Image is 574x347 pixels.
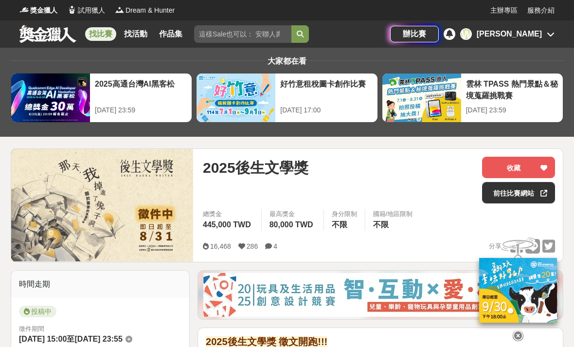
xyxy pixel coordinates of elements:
a: 主辦專區 [490,5,518,16]
div: [DATE] 17:00 [280,105,372,115]
span: 4 [273,242,277,250]
span: 試用獵人 [78,5,105,16]
div: 身分限制 [332,209,357,219]
div: 國籍/地區限制 [373,209,413,219]
div: 時間走期 [11,271,189,298]
a: Logo試用獵人 [67,5,105,16]
span: 不限 [373,220,389,229]
a: 作品集 [155,27,186,41]
img: d4b53da7-80d9-4dd2-ac75-b85943ec9b32.jpg [203,273,557,317]
span: 286 [247,242,258,250]
span: 80,000 TWD [269,220,313,229]
span: 投稿中 [19,306,56,317]
span: [DATE] 23:55 [74,335,122,343]
input: 這樣Sale也可以： 安聯人壽創意銷售法募集 [194,25,291,43]
span: 至 [67,335,74,343]
div: [DATE] 23:59 [95,105,187,115]
button: 收藏 [482,157,555,178]
img: Logo [67,5,77,15]
span: 獎金獵人 [30,5,57,16]
img: Logo [19,5,29,15]
div: 雲林 TPASS 熱門景點＆秘境蒐羅挑戰賽 [466,78,558,100]
div: W [460,28,472,40]
strong: 2025後生文學獎 徵文開跑!!! [206,336,327,347]
a: 找活動 [120,27,151,41]
span: Dream & Hunter [126,5,175,16]
span: 2025後生文學獎 [203,157,308,179]
span: 徵件期間 [19,325,44,332]
a: 好竹意租稅圖卡創作比賽[DATE] 17:00 [196,73,377,123]
span: 16,468 [210,242,231,250]
a: 雲林 TPASS 熱門景點＆秘境蒐羅挑戰賽[DATE] 23:59 [382,73,563,123]
span: 大家都在看 [265,57,309,65]
img: c171a689-fb2c-43c6-a33c-e56b1f4b2190.jpg [479,258,557,323]
a: 2025高通台灣AI黑客松[DATE] 23:59 [11,73,192,123]
a: 服務介紹 [527,5,555,16]
div: [DATE] 23:59 [466,105,558,115]
span: [DATE] 15:00 [19,335,67,343]
div: 好竹意租稅圖卡創作比賽 [280,78,372,100]
span: 不限 [332,220,347,229]
a: 辦比賽 [390,26,439,42]
span: 總獎金 [203,209,253,219]
div: [PERSON_NAME] [477,28,542,40]
div: 2025高通台灣AI黑客松 [95,78,187,100]
span: 最高獎金 [269,209,316,219]
img: Logo [115,5,125,15]
a: 前往比賽網站 [482,182,555,203]
a: LogoDream & Hunter [115,5,175,16]
span: 445,000 TWD [203,220,251,229]
img: Cover Image [11,149,193,261]
a: 找比賽 [85,27,116,41]
a: Logo獎金獵人 [19,5,57,16]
